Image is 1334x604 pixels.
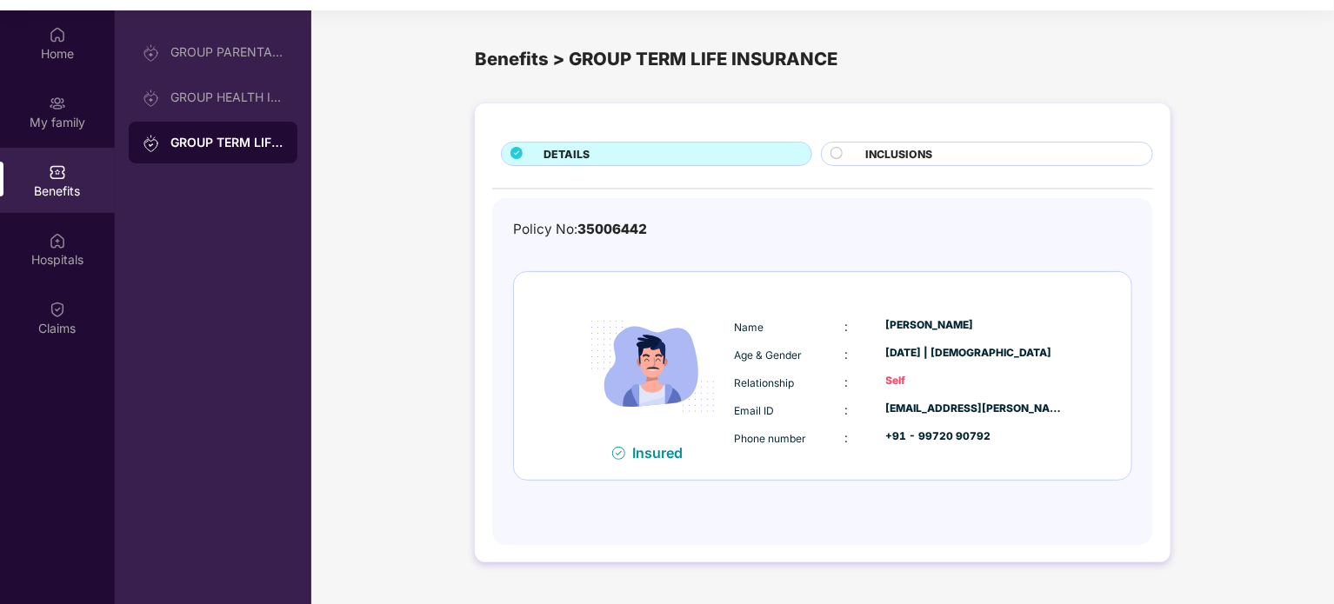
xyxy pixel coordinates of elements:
[844,347,848,362] span: :
[734,404,774,417] span: Email ID
[170,45,283,59] div: GROUP PARENTAL POLICY
[143,44,160,62] img: svg+xml;base64,PHN2ZyB3aWR0aD0iMjAiIGhlaWdodD0iMjAiIHZpZXdCb3g9IjAgMCAyMCAyMCIgZmlsbD0ibm9uZSIgeG...
[734,432,806,445] span: Phone number
[734,321,764,334] span: Name
[844,402,848,417] span: :
[576,289,730,443] img: icon
[612,447,625,460] img: svg+xml;base64,PHN2ZyB4bWxucz0iaHR0cDovL3d3dy53My5vcmcvMjAwMC9zdmciIHdpZHRoPSIxNiIgaGVpZ2h0PSIxNi...
[886,428,1065,445] div: +91 - 99720 90792
[49,301,66,318] img: svg+xml;base64,PHN2ZyBpZD0iQ2xhaW0iIHhtbG5zPSJodHRwOi8vd3d3LnczLm9yZy8yMDAwL3N2ZyIgd2lkdGg9IjIwIi...
[143,135,160,152] img: svg+xml;base64,PHN2ZyB3aWR0aD0iMjAiIGhlaWdodD0iMjAiIHZpZXdCb3g9IjAgMCAyMCAyMCIgZmlsbD0ibm9uZSIgeG...
[49,26,66,43] img: svg+xml;base64,PHN2ZyBpZD0iSG9tZSIgeG1sbnM9Imh0dHA6Ly93d3cudzMub3JnLzIwMDAvc3ZnIiB3aWR0aD0iMjAiIG...
[886,373,1065,389] div: Self
[886,345,1065,362] div: [DATE] | [DEMOGRAPHIC_DATA]
[475,45,1171,73] div: Benefits > GROUP TERM LIFE INSURANCE
[886,401,1065,417] div: [EMAIL_ADDRESS][PERSON_NAME][DOMAIN_NAME]
[513,219,647,240] div: Policy No:
[577,221,647,237] span: 35006442
[544,146,590,163] span: DETAILS
[170,134,283,151] div: GROUP TERM LIFE INSURANCE
[844,319,848,334] span: :
[844,430,848,445] span: :
[886,317,1065,334] div: [PERSON_NAME]
[49,95,66,112] img: svg+xml;base64,PHN2ZyB3aWR0aD0iMjAiIGhlaWdodD0iMjAiIHZpZXdCb3g9IjAgMCAyMCAyMCIgZmlsbD0ibm9uZSIgeG...
[865,146,932,163] span: INCLUSIONS
[844,375,848,389] span: :
[143,90,160,107] img: svg+xml;base64,PHN2ZyB3aWR0aD0iMjAiIGhlaWdodD0iMjAiIHZpZXdCb3g9IjAgMCAyMCAyMCIgZmlsbD0ibm9uZSIgeG...
[170,90,283,104] div: GROUP HEALTH INSURANCE
[49,232,66,249] img: svg+xml;base64,PHN2ZyBpZD0iSG9zcGl0YWxzIiB4bWxucz0iaHR0cDovL3d3dy53My5vcmcvMjAwMC9zdmciIHdpZHRoPS...
[734,376,794,389] span: Relationship
[49,163,66,181] img: svg+xml;base64,PHN2ZyBpZD0iQmVuZWZpdHMiIHhtbG5zPSJodHRwOi8vd3d3LnczLm9yZy8yMDAwL3N2ZyIgd2lkdGg9Ij...
[734,348,802,362] span: Age & Gender
[632,444,693,461] div: Insured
